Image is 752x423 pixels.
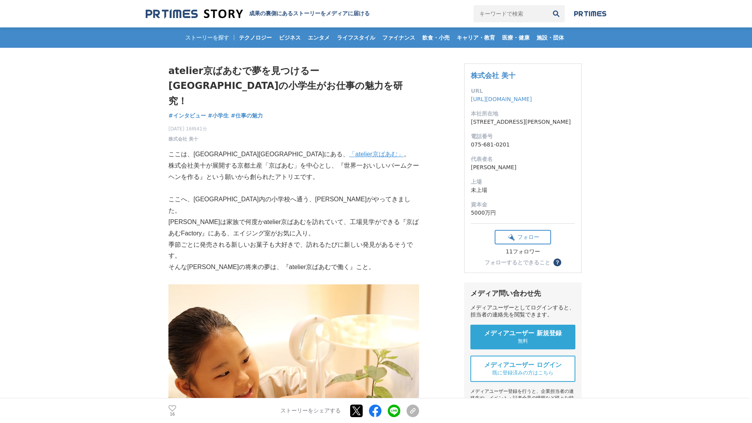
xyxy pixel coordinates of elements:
a: 飲食・小売 [419,27,453,48]
p: 株式会社美十が展開する京都土産「京ばあむ」を中心とし、『世界一おいしいバームクーヘンを作る』という願いから創られたアトリエです。 [168,160,419,183]
dt: URL [471,87,575,95]
dt: 電話番号 [471,132,575,141]
dt: 上場 [471,178,575,186]
div: メディア問い合わせ先 [470,289,575,298]
span: エンタメ [305,34,333,41]
input: キーワードで検索 [474,5,548,22]
span: メディアユーザー 新規登録 [484,329,562,338]
p: 16 [168,412,176,416]
div: メディアユーザー登録を行うと、企業担当者の連絡先や、イベント・記者会見の情報など様々な特記情報を閲覧できます。 ※内容はストーリー・プレスリリースにより異なります。 [470,388,575,421]
span: メディアユーザー ログイン [484,361,562,369]
a: エンタメ [305,27,333,48]
a: [URL][DOMAIN_NAME] [471,96,532,102]
a: 医療・健康 [499,27,533,48]
a: 株式会社 美十 [471,71,515,80]
a: メディアユーザー 新規登録 無料 [470,325,575,349]
span: ？ [555,260,560,265]
h2: 成果の裏側にあるストーリーをメディアに届ける [249,10,370,17]
a: #インタビュー [168,112,206,120]
a: 成果の裏側にあるストーリーをメディアに届ける 成果の裏側にあるストーリーをメディアに届ける [146,9,370,19]
button: ？ [553,258,561,266]
p: 季節ごとに発売される新しいお菓子も大好きで、訪れるたびに新しい発見があるそうです。 [168,239,419,262]
dt: 代表者名 [471,155,575,163]
a: メディアユーザー ログイン 既に登録済みの方はこちら [470,356,575,382]
div: フォローするとできること [484,260,550,265]
p: ストーリーをシェアする [280,407,341,414]
dt: 資本金 [471,201,575,209]
p: ここへ、[GEOGRAPHIC_DATA]内の小学校へ通う、[PERSON_NAME]がやってきました。 [168,194,419,217]
a: 株式会社 美十 [168,136,198,143]
a: ビジネス [276,27,304,48]
span: 無料 [518,338,528,345]
p: [PERSON_NAME]は家族で何度かatelier京ばあむを訪れていて、工場見学ができる『京ばあむFactory』にある、エイジング室がお気に入り。 [168,217,419,239]
a: ファイナンス [379,27,418,48]
span: #仕事の魅力 [231,112,263,119]
span: 既に登録済みの方はこちら [492,369,553,376]
dt: 本社所在地 [471,110,575,118]
button: 検索 [548,5,565,22]
span: ライフスタイル [334,34,378,41]
img: 成果の裏側にあるストーリーをメディアに届ける [146,9,243,19]
span: テクノロジー [236,34,275,41]
a: キャリア・教育 [454,27,498,48]
a: 「atelier京ばあむ」 [349,151,404,157]
span: [DATE] 16時41分 [168,125,207,132]
span: ファイナンス [379,34,418,41]
a: ライフスタイル [334,27,378,48]
span: #インタビュー [168,112,206,119]
button: フォロー [495,230,551,244]
a: 施設・団体 [533,27,567,48]
div: 11フォロワー [495,248,551,255]
a: #小学生 [208,112,229,120]
span: #小学生 [208,112,229,119]
span: 施設・団体 [533,34,567,41]
dd: 5000万円 [471,209,575,217]
h1: atelier京ばあむで夢を見つけるー[GEOGRAPHIC_DATA]の小学生がお仕事の魅力を研究！ [168,63,419,108]
span: ビジネス [276,34,304,41]
span: キャリア・教育 [454,34,498,41]
p: そんな[PERSON_NAME]の将来の夢は、『atelier京ばあむで働く』こと。 [168,262,419,273]
span: 医療・健康 [499,34,533,41]
p: ここは、[GEOGRAPHIC_DATA][GEOGRAPHIC_DATA]にある、 。 [168,149,419,160]
dd: [STREET_ADDRESS][PERSON_NAME] [471,118,575,126]
div: メディアユーザーとしてログインすると、担当者の連絡先を閲覧できます。 [470,304,575,318]
dd: 075-681-0201 [471,141,575,149]
dd: 未上場 [471,186,575,194]
img: prtimes [574,11,606,17]
span: 飲食・小売 [419,34,453,41]
a: テクノロジー [236,27,275,48]
dd: [PERSON_NAME] [471,163,575,172]
a: #仕事の魅力 [231,112,263,120]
